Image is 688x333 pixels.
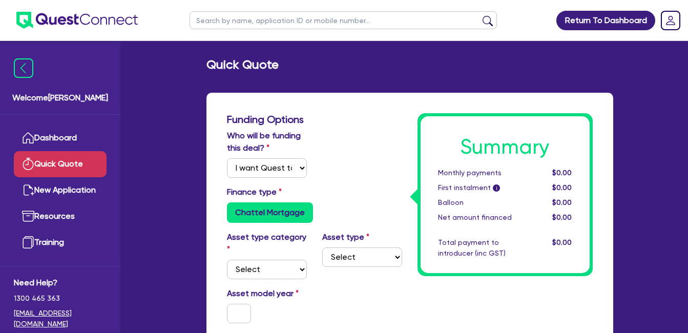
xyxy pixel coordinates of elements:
[556,11,655,30] a: Return To Dashboard
[219,287,315,300] label: Asset model year
[657,7,684,34] a: Dropdown toggle
[430,168,530,178] div: Monthly payments
[552,183,572,192] span: $0.00
[22,158,34,170] img: quick-quote
[430,197,530,208] div: Balloon
[430,212,530,223] div: Net amount financed
[552,198,572,206] span: $0.00
[227,202,313,223] label: Chattel Mortgage
[493,184,500,192] span: i
[430,182,530,193] div: First instalment
[22,210,34,222] img: resources
[14,308,107,329] a: [EMAIL_ADDRESS][DOMAIN_NAME]
[14,151,107,177] a: Quick Quote
[14,125,107,151] a: Dashboard
[227,130,307,154] label: Who will be funding this deal?
[430,237,530,259] div: Total payment to introducer (inc GST)
[552,238,572,246] span: $0.00
[12,92,108,104] span: Welcome [PERSON_NAME]
[227,231,307,256] label: Asset type category
[22,184,34,196] img: new-application
[227,186,282,198] label: Finance type
[438,135,572,159] h1: Summary
[190,11,497,29] input: Search by name, application ID or mobile number...
[227,113,402,126] h3: Funding Options
[14,293,107,304] span: 1300 465 363
[16,12,138,29] img: quest-connect-logo-blue
[14,58,33,78] img: icon-menu-close
[14,230,107,256] a: Training
[22,236,34,248] img: training
[552,213,572,221] span: $0.00
[14,203,107,230] a: Resources
[14,277,107,289] span: Need Help?
[14,177,107,203] a: New Application
[206,57,279,72] h2: Quick Quote
[552,169,572,177] span: $0.00
[322,231,369,243] label: Asset type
